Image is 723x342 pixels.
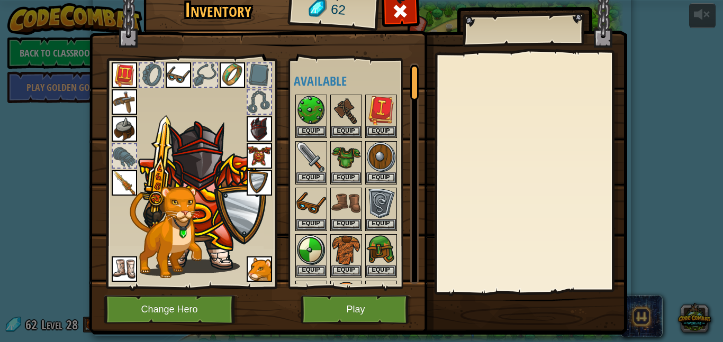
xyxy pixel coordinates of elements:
[138,118,269,273] img: Gordon-Head.png
[247,116,272,142] img: portrait.png
[366,189,396,218] img: portrait.png
[112,89,137,115] img: portrait.png
[366,265,396,276] button: Equip
[220,62,245,88] img: portrait.png
[331,219,361,230] button: Equip
[331,96,361,125] img: portrait.png
[112,62,137,88] img: portrait.png
[331,189,361,218] img: portrait.png
[366,219,396,230] button: Equip
[112,170,137,196] img: portrait.png
[296,219,326,230] button: Equip
[130,186,202,278] img: cougar-paper-dolls.png
[331,282,361,311] img: portrait.png
[296,235,326,265] img: portrait.png
[331,172,361,183] button: Equip
[331,126,361,137] button: Equip
[366,282,396,311] img: portrait.png
[366,172,396,183] button: Equip
[296,126,326,137] button: Equip
[366,96,396,125] img: portrait.png
[247,256,272,282] img: portrait.png
[104,295,238,324] button: Change Hero
[366,142,396,172] img: portrait.png
[296,282,326,311] img: portrait.png
[138,119,268,273] img: male.png
[247,143,272,169] img: portrait.png
[112,116,137,142] img: portrait.png
[296,172,326,183] button: Equip
[366,126,396,137] button: Equip
[296,189,326,218] img: portrait.png
[296,142,326,172] img: portrait.png
[296,265,326,276] button: Equip
[366,235,396,265] img: portrait.png
[112,256,137,282] img: portrait.png
[331,265,361,276] button: Equip
[294,74,419,88] h4: Available
[331,235,361,265] img: portrait.png
[331,142,361,172] img: portrait.png
[247,170,272,196] img: portrait.png
[296,96,326,125] img: portrait.png
[301,295,411,324] button: Play
[166,62,191,88] img: portrait.png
